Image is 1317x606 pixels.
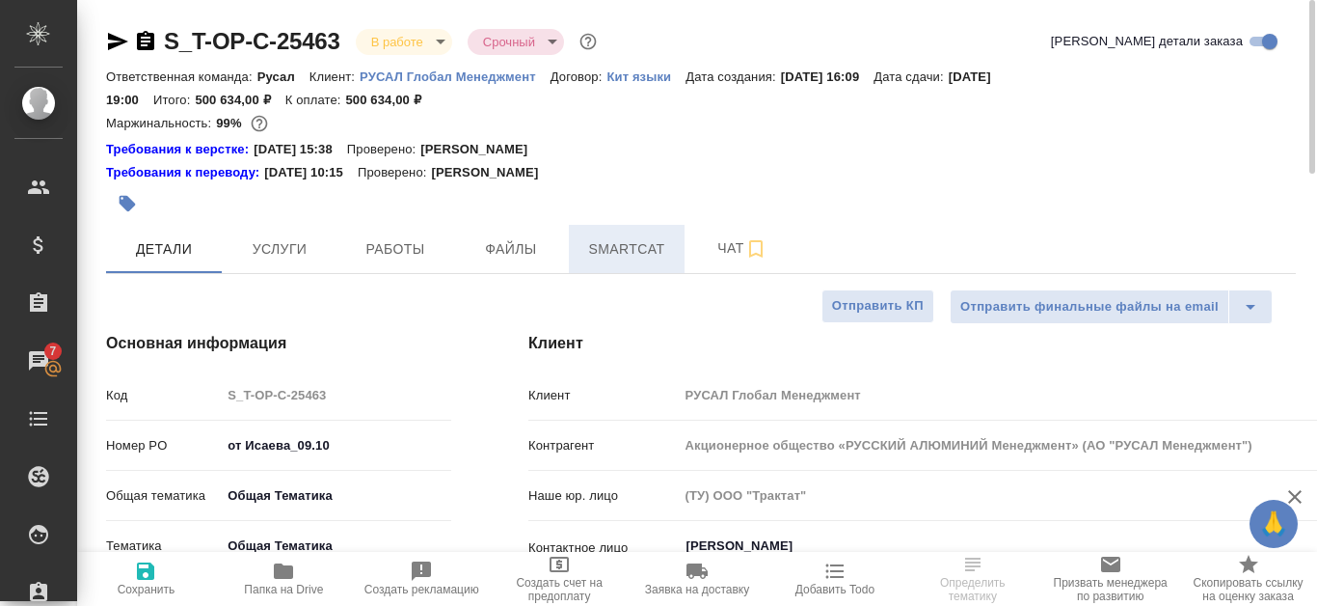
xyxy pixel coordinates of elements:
[285,93,346,107] p: К оплате:
[1191,576,1305,603] span: Скопировать ссылку на оценку заказа
[106,332,451,355] h4: Основная информация
[244,583,323,596] span: Папка на Drive
[5,337,72,385] a: 7
[106,30,129,53] button: Скопировать ссылку для ЯМессенджера
[744,237,767,261] svg: Подписаться
[950,289,1273,324] div: split button
[696,236,789,261] span: Чат
[106,163,264,182] a: Требования к переводу:
[221,431,451,459] input: ✎ Введи что-нибудь
[347,140,421,159] p: Проверено:
[195,93,284,107] p: 500 634,00 ₽
[1051,32,1243,51] span: [PERSON_NAME] детали заказа
[528,386,679,405] p: Клиент
[106,163,264,182] div: Нажми, чтобы открыть папку с инструкцией
[781,69,874,84] p: [DATE] 16:09
[254,140,347,159] p: [DATE] 15:38
[106,140,254,159] div: Нажми, чтобы открыть папку с инструкцией
[950,289,1229,324] button: Отправить финальные файлы на email
[468,29,564,55] div: В работе
[106,436,221,455] p: Номер PO
[345,93,435,107] p: 500 634,00 ₽
[153,93,195,107] p: Итого:
[364,583,479,596] span: Создать рекламацию
[645,583,749,596] span: Заявка на доставку
[365,34,429,50] button: В работе
[1257,504,1290,544] span: 🙏
[528,486,679,506] p: Наше юр. лицо
[216,116,246,130] p: 99%
[360,69,551,84] p: РУСАЛ Глобал Менеджмент
[502,576,617,603] span: Создать счет на предоплату
[360,68,551,84] a: РУСАЛ Глобал Менеджмент
[106,182,148,225] button: Добавить тэг
[576,29,601,54] button: Доп статусы указывают на важность/срочность заказа
[221,381,451,409] input: Пустое поле
[465,237,557,262] span: Файлы
[903,552,1041,606] button: Определить тематику
[118,237,210,262] span: Детали
[264,163,358,182] p: [DATE] 10:15
[491,552,629,606] button: Создать счет на предоплату
[821,289,934,323] button: Отправить КП
[551,69,607,84] p: Договор:
[221,480,451,512] div: Общая Тематика
[257,69,309,84] p: Русал
[685,69,780,84] p: Дата создания:
[309,69,360,84] p: Клиент:
[1053,576,1168,603] span: Призвать менеджера по развитию
[215,552,353,606] button: Папка на Drive
[795,583,874,596] span: Добавить Todo
[134,30,157,53] button: Скопировать ссылку
[960,296,1219,318] span: Отправить финальные файлы на email
[1179,552,1317,606] button: Скопировать ссылку на оценку заказа
[353,552,491,606] button: Создать рекламацию
[477,34,541,50] button: Срочный
[766,552,903,606] button: Добавить Todo
[358,163,432,182] p: Проверено:
[580,237,673,262] span: Smartcat
[247,111,272,136] button: 2884.80 RUB;
[77,552,215,606] button: Сохранить
[606,69,685,84] p: Кит языки
[221,530,451,563] div: Общая Тематика
[106,486,221,506] p: Общая тематика
[106,116,216,130] p: Маржинальность:
[915,576,1030,603] span: Определить тематику
[431,163,552,182] p: [PERSON_NAME]
[528,332,1296,355] h4: Клиент
[528,436,679,455] p: Контрагент
[528,538,679,558] p: Контактное лицо
[38,342,67,361] span: 7
[1250,500,1298,548] button: 🙏
[233,237,326,262] span: Услуги
[349,237,442,262] span: Работы
[106,537,221,556] p: Тематика
[420,140,542,159] p: [PERSON_NAME]
[832,295,924,317] span: Отправить КП
[106,386,221,405] p: Код
[356,29,452,55] div: В работе
[606,68,685,84] a: Кит языки
[874,69,948,84] p: Дата сдачи:
[164,28,340,54] a: S_T-OP-C-25463
[118,583,175,596] span: Сохранить
[629,552,766,606] button: Заявка на доставку
[1041,552,1179,606] button: Призвать менеджера по развитию
[106,69,257,84] p: Ответственная команда:
[106,140,254,159] a: Требования к верстке:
